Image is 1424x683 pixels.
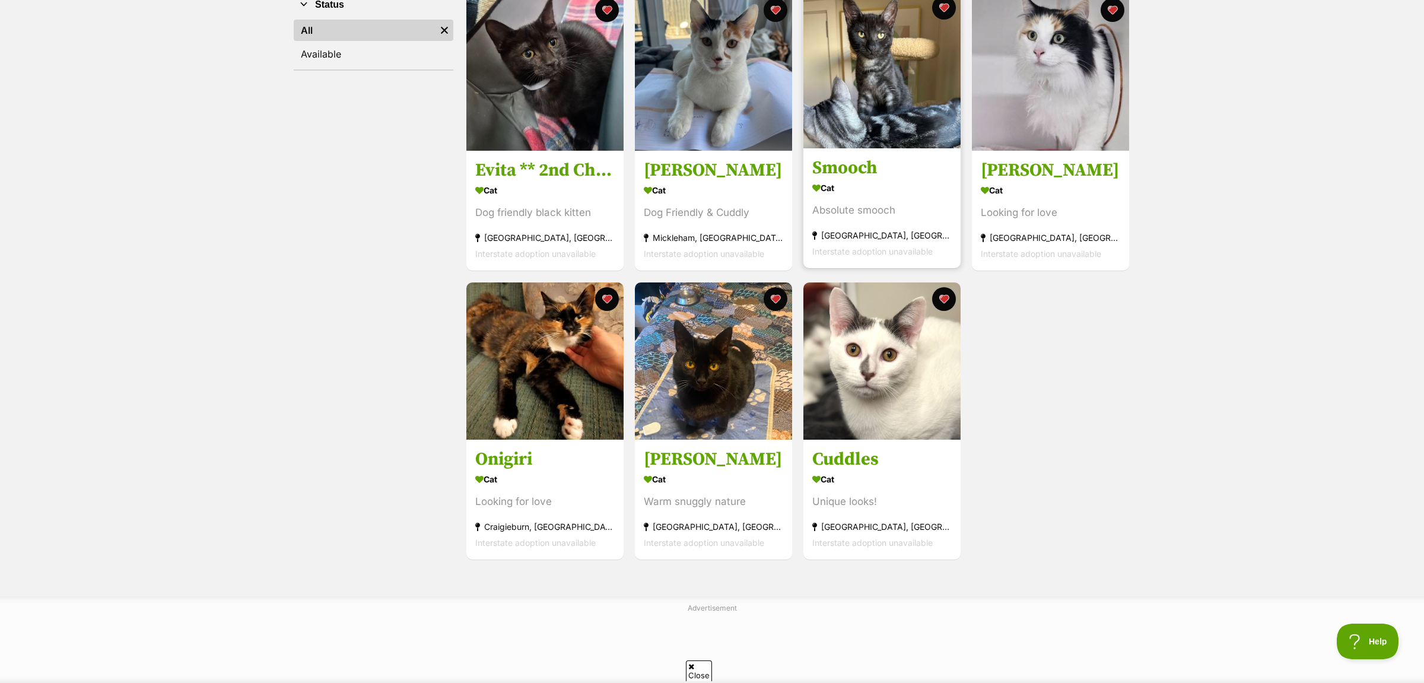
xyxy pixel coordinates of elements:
button: favourite [764,287,787,311]
div: Looking for love [981,205,1120,221]
h3: Smooch [812,157,952,180]
h3: [PERSON_NAME] [644,160,783,182]
a: Onigiri Cat Looking for love Craigieburn, [GEOGRAPHIC_DATA] Interstate adoption unavailable favou... [466,439,624,560]
a: [PERSON_NAME] Cat Dog Friendly & Cuddly Mickleham, [GEOGRAPHIC_DATA] Interstate adoption unavaila... [635,151,792,271]
div: Cat [644,471,783,488]
a: Available [294,43,453,65]
div: Warm snuggly nature [644,494,783,510]
span: Interstate adoption unavailable [475,538,596,548]
a: Evita ** 2nd Chance Cat Rescue** Cat Dog friendly black kitten [GEOGRAPHIC_DATA], [GEOGRAPHIC_DAT... [466,151,624,271]
div: [GEOGRAPHIC_DATA], [GEOGRAPHIC_DATA] [644,519,783,535]
h3: [PERSON_NAME] [644,448,783,471]
a: [PERSON_NAME] Cat Looking for love [GEOGRAPHIC_DATA], [GEOGRAPHIC_DATA] Interstate adoption unava... [972,151,1129,271]
a: Smooch Cat Absolute smooch [GEOGRAPHIC_DATA], [GEOGRAPHIC_DATA] Interstate adoption unavailable f... [803,148,961,269]
img: Bianca [635,282,792,440]
span: Interstate adoption unavailable [812,538,933,548]
div: Cat [812,471,952,488]
span: Interstate adoption unavailable [475,249,596,259]
img: Onigiri [466,282,624,440]
span: Interstate adoption unavailable [981,249,1101,259]
button: favourite [932,287,956,311]
span: Interstate adoption unavailable [644,538,764,548]
div: Unique looks! [812,494,952,510]
div: Status [294,17,453,69]
div: Cat [644,182,783,199]
a: Cuddles Cat Unique looks! [GEOGRAPHIC_DATA], [GEOGRAPHIC_DATA] Interstate adoption unavailable fa... [803,439,961,560]
span: Interstate adoption unavailable [644,249,764,259]
div: Dog friendly black kitten [475,205,615,221]
div: Cat [475,182,615,199]
div: [GEOGRAPHIC_DATA], [GEOGRAPHIC_DATA] [475,230,615,246]
div: Absolute smooch [812,203,952,219]
div: [GEOGRAPHIC_DATA], [GEOGRAPHIC_DATA] [812,519,952,535]
iframe: Help Scout Beacon - Open [1337,624,1400,659]
div: Mickleham, [GEOGRAPHIC_DATA] [644,230,783,246]
div: Cat [475,471,615,488]
div: [GEOGRAPHIC_DATA], [GEOGRAPHIC_DATA] [812,228,952,244]
span: Close [686,660,712,681]
div: Craigieburn, [GEOGRAPHIC_DATA] [475,519,615,535]
div: Looking for love [475,494,615,510]
img: Cuddles [803,282,961,440]
h3: Evita ** 2nd Chance Cat Rescue** [475,160,615,182]
div: [GEOGRAPHIC_DATA], [GEOGRAPHIC_DATA] [981,230,1120,246]
h3: Onigiri [475,448,615,471]
a: All [294,20,436,41]
a: [PERSON_NAME] Cat Warm snuggly nature [GEOGRAPHIC_DATA], [GEOGRAPHIC_DATA] Interstate adoption un... [635,439,792,560]
h3: [PERSON_NAME] [981,160,1120,182]
div: Cat [812,180,952,197]
h3: Cuddles [812,448,952,471]
button: favourite [595,287,619,311]
span: Interstate adoption unavailable [812,247,933,257]
a: Remove filter [436,20,453,41]
div: Dog Friendly & Cuddly [644,205,783,221]
div: Cat [981,182,1120,199]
